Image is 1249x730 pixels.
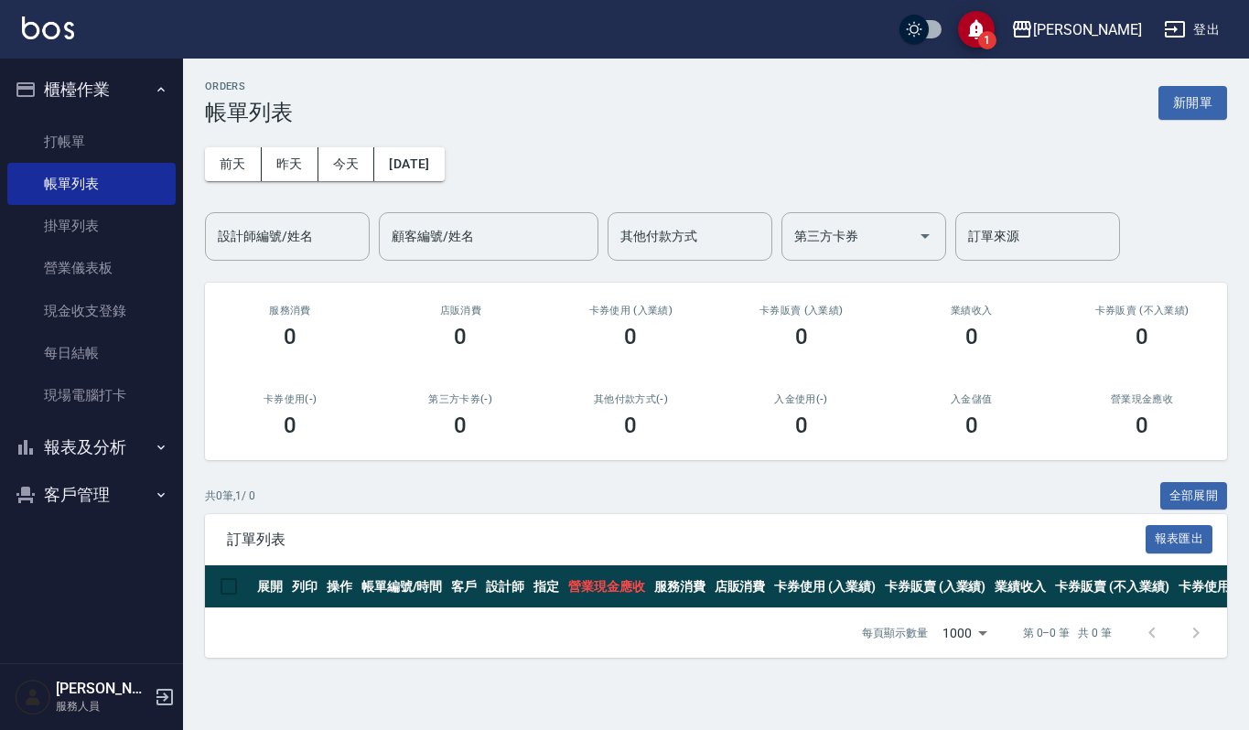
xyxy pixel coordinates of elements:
h2: ORDERS [205,81,293,92]
h2: 卡券販賣 (入業績) [738,305,864,317]
a: 打帳單 [7,121,176,163]
button: 昨天 [262,147,318,181]
h2: 入金儲值 [909,393,1035,405]
h3: 0 [624,324,637,349]
th: 帳單編號/時間 [357,565,447,608]
th: 卡券販賣 (入業績) [880,565,991,608]
h2: 卡券使用(-) [227,393,353,405]
h2: 營業現金應收 [1079,393,1205,405]
span: 訂單列表 [227,531,1146,549]
th: 營業現金應收 [564,565,650,608]
a: 營業儀表板 [7,247,176,289]
span: 1 [978,31,996,49]
h3: 0 [454,324,467,349]
a: 新開單 [1158,93,1227,111]
button: save [958,11,995,48]
p: 服務人員 [56,698,149,714]
h2: 卡券販賣 (不入業績) [1079,305,1205,317]
a: 現金收支登錄 [7,290,176,332]
div: [PERSON_NAME] [1033,18,1142,41]
th: 指定 [529,565,564,608]
button: [PERSON_NAME] [1004,11,1149,48]
p: 第 0–0 筆 共 0 筆 [1023,625,1112,641]
button: 客戶管理 [7,471,176,519]
h2: 卡券使用 (入業績) [567,305,694,317]
th: 店販消費 [710,565,770,608]
a: 掛單列表 [7,205,176,247]
button: 櫃檯作業 [7,66,176,113]
button: 報表及分析 [7,424,176,471]
h3: 0 [795,324,808,349]
button: [DATE] [374,147,444,181]
button: 新開單 [1158,86,1227,120]
img: Person [15,679,51,715]
th: 卡券販賣 (不入業績) [1050,565,1173,608]
a: 每日結帳 [7,332,176,374]
th: 服務消費 [650,565,710,608]
a: 現場電腦打卡 [7,374,176,416]
a: 帳單列表 [7,163,176,205]
h5: [PERSON_NAME] [56,680,149,698]
button: 登出 [1157,13,1227,47]
h3: 0 [284,324,296,349]
button: 報表匯出 [1146,525,1213,553]
h2: 業績收入 [909,305,1035,317]
h3: 0 [624,413,637,438]
img: Logo [22,16,74,39]
button: 今天 [318,147,375,181]
h2: 第三方卡券(-) [397,393,523,405]
h3: 0 [965,324,978,349]
button: 全部展開 [1160,482,1228,510]
h3: 0 [284,413,296,438]
th: 卡券使用(-) [1174,565,1249,608]
h3: 0 [1136,324,1148,349]
h2: 其他付款方式(-) [567,393,694,405]
button: 前天 [205,147,262,181]
a: 報表匯出 [1146,530,1213,547]
h3: 0 [795,413,808,438]
th: 業績收入 [990,565,1050,608]
h3: 0 [965,413,978,438]
h3: 0 [1136,413,1148,438]
th: 展開 [253,565,287,608]
h2: 入金使用(-) [738,393,864,405]
th: 設計師 [481,565,529,608]
h3: 0 [454,413,467,438]
th: 操作 [322,565,357,608]
h3: 服務消費 [227,305,353,317]
p: 共 0 筆, 1 / 0 [205,488,255,504]
th: 列印 [287,565,322,608]
h3: 帳單列表 [205,100,293,125]
th: 客戶 [447,565,481,608]
h2: 店販消費 [397,305,523,317]
button: Open [910,221,940,251]
div: 1000 [935,608,994,658]
th: 卡券使用 (入業績) [770,565,880,608]
p: 每頁顯示數量 [862,625,928,641]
